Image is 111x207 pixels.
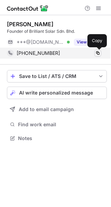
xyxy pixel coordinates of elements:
img: ContactOut v5.3.10 [7,4,49,12]
span: AI write personalized message [19,90,93,96]
button: Reveal Button [74,39,101,46]
span: ***@[DOMAIN_NAME] [17,39,65,45]
span: Add to email campaign [19,107,74,112]
button: AI write personalized message [7,87,107,99]
div: Save to List / ATS / CRM [19,73,95,79]
span: [PHONE_NUMBER] [17,50,60,56]
div: [PERSON_NAME] [7,21,53,28]
button: Add to email campaign [7,103,107,116]
span: Notes [18,135,104,141]
button: save-profile-one-click [7,70,107,82]
span: Find work email [18,121,104,128]
button: Notes [7,134,107,143]
button: Find work email [7,120,107,129]
div: Founder of Brilliant Solar Sdn. Bhd. [7,28,107,34]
